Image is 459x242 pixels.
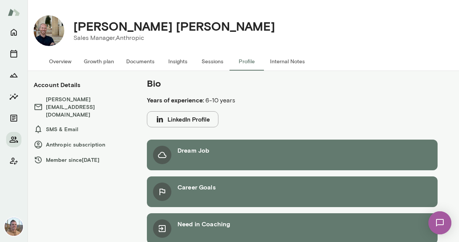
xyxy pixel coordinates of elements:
[229,52,264,71] button: Profile
[120,52,161,71] button: Documents
[147,77,404,89] h5: Bio
[6,67,21,83] button: Growth Plan
[73,33,275,43] p: Sales Manager, Anthropic
[34,125,132,134] h6: SMS & Email
[147,95,404,105] p: 6-10 years
[34,155,132,165] h6: Member since [DATE]
[5,217,23,236] img: Adam Griffin
[34,80,80,89] h6: Account Details
[6,25,21,40] button: Home
[6,153,21,169] button: Client app
[177,146,209,155] h6: Dream Job
[34,15,64,46] img: Connor Holloway
[177,183,216,192] h6: Career Goals
[34,140,132,149] h6: Anthropic subscription
[177,219,230,229] h6: Need in Coaching
[6,89,21,104] button: Insights
[6,110,21,126] button: Documents
[147,111,218,127] button: LinkedIn Profile
[264,52,311,71] button: Internal Notes
[78,52,120,71] button: Growth plan
[73,19,275,33] h4: [PERSON_NAME] [PERSON_NAME]
[8,5,20,20] img: Mento
[161,52,195,71] button: Insights
[34,95,132,119] h6: [PERSON_NAME][EMAIL_ADDRESS][DOMAIN_NAME]
[195,52,229,71] button: Sessions
[6,46,21,61] button: Sessions
[147,96,204,104] b: Years of experience:
[43,52,78,71] button: Overview
[6,132,21,147] button: Members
